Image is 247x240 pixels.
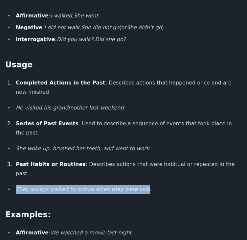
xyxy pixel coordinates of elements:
[95,36,126,42] em: Did she go?
[16,145,151,152] em: She woke up, brushed her teeth, and went to work.
[16,120,79,127] strong: Series of Past Events
[74,12,98,19] em: She went
[16,36,55,42] strong: Interrogative
[14,23,242,32] li: : , (or )
[16,186,151,192] em: They always walked to school when they were kids.
[16,229,49,236] strong: Affirmative
[44,24,79,31] em: I did not walk
[16,24,42,31] strong: Negative
[127,24,162,31] em: She didn’t go
[50,229,133,236] em: We watched a movie last night.
[5,210,242,220] h2: Examples:
[14,228,242,237] li: :
[57,36,94,42] em: Did you walk?
[14,119,242,137] li: : Used to describe a sequence of events that took place in the past.
[81,24,119,31] em: She did not go
[5,60,242,70] h2: Usage
[50,12,72,19] em: I walked
[14,35,242,44] li: : ,
[14,11,242,20] li: : ,
[16,12,49,19] strong: Affirmative
[14,160,242,178] li: : Describes actions that were habitual or repeated in the past.
[16,80,105,86] strong: Completed Actions in the Past
[16,105,125,111] em: He visited his grandmother last weekend.
[16,161,86,167] strong: Past Habits or Routines
[14,78,242,97] li: : Describes actions that happened once and are now finished.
